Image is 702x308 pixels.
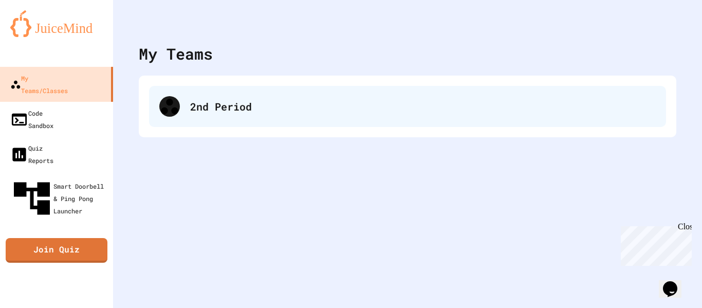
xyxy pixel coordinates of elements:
[4,4,71,65] div: Chat with us now!Close
[10,177,109,220] div: Smart Doorbell & Ping Pong Launcher
[10,107,53,132] div: Code Sandbox
[139,42,213,65] div: My Teams
[10,142,53,167] div: Quiz Reports
[617,222,692,266] iframe: chat widget
[149,86,666,127] div: 2nd Period
[10,10,103,37] img: logo-orange.svg
[190,99,656,114] div: 2nd Period
[6,238,107,263] a: Join Quiz
[10,72,68,97] div: My Teams/Classes
[659,267,692,298] iframe: chat widget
